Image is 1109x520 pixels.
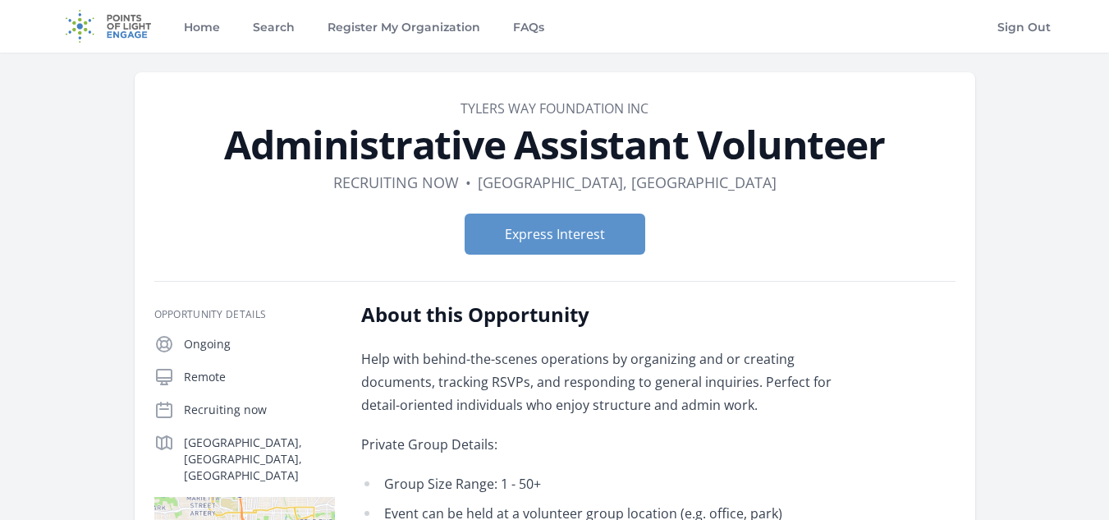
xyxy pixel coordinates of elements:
[465,214,645,255] button: Express Interest
[461,99,648,117] a: TYLERS WAY FOUNDATION INC
[465,171,471,194] div: •
[361,433,841,456] p: Private Group Details:
[184,435,335,484] p: [GEOGRAPHIC_DATA], [GEOGRAPHIC_DATA], [GEOGRAPHIC_DATA]
[361,301,841,328] h2: About this Opportunity
[154,125,955,164] h1: Administrative Assistant Volunteer
[154,308,335,321] h3: Opportunity Details
[478,171,777,194] dd: [GEOGRAPHIC_DATA], [GEOGRAPHIC_DATA]
[184,369,335,385] p: Remote
[361,347,841,416] p: Help with behind-the-scenes operations by organizing and or creating documents, tracking RSVPs, a...
[184,402,335,418] p: Recruiting now
[333,171,459,194] dd: Recruiting now
[361,472,841,495] li: Group Size Range: 1 - 50+
[184,336,335,352] p: Ongoing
